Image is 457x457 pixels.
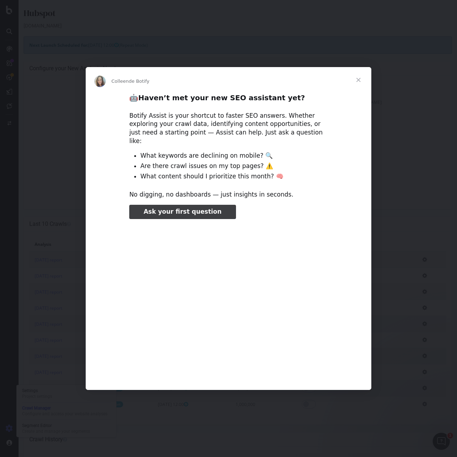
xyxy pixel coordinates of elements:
td: 1,000,000 [212,364,269,380]
li: Are there crawl issues on my top pages? ⚠️ [140,162,328,171]
a: [DATE] report [16,321,44,327]
span: [DATE] 12:01 [139,337,170,343]
td: 1,000,000 [212,252,269,268]
span: [DATE] 12:00 [139,305,170,311]
a: Report [89,353,105,359]
span: [DATE] 12:00 [139,257,170,263]
td: 1,000,000 [212,348,269,364]
a: [DATE] report [16,353,44,359]
a: Report [89,369,105,375]
td: 1,000,000 [219,106,428,115]
td: Max Speed (URLs / s) [11,115,219,129]
span: [DATE] 14:13 [139,353,170,359]
td: Start URLs [11,98,219,106]
td: [URL][DOMAIN_NAME], [URL][DOMAIN_NAME], [URL][DOMAIN_NAME] [219,98,428,106]
h2: 🤖 [129,93,328,106]
span: [DATE] 12:00 [139,321,170,327]
video: Regarder la vidéo [80,225,377,374]
td: Crawl JS Activated [11,129,219,137]
td: https://*.[DOMAIN_NAME] [219,90,428,98]
span: [DATE] 12:00 [139,289,170,295]
li: What keywords are declining on mobile? 🔍 [140,152,328,160]
h4: Configure your New Analysis Now! [11,65,428,72]
a: [DATE] report [16,305,44,311]
td: Hubspot [219,81,428,90]
a: [DATE] report [16,337,44,343]
a: [DATE] report [16,289,44,295]
a: [DATE] report [16,369,44,375]
td: 1,000,000 [212,300,269,316]
td: Yes [219,146,428,154]
td: Google Analytics Website [11,137,219,145]
td: 1,000,000 [212,268,269,284]
span: [DATE] 12:01 [139,369,170,375]
span: Ask your first question [144,208,221,215]
div: Hubspot [5,7,433,22]
td: Deactivated [219,137,428,145]
span: [DATE] 12:00 [70,42,100,48]
a: Report [89,257,105,263]
span: Fermer [346,67,371,93]
h4: Last 10 Crawls [11,220,428,228]
span: Colleen [111,78,129,84]
td: 1,000,000 [212,284,269,300]
span: [DATE] 13:51 [139,385,170,391]
td: Sitemaps [11,146,219,154]
a: Report [89,385,105,391]
td: multi-row-with-enlarge__image-wrapper extractor - darwin [219,154,428,162]
a: [DATE] report [16,401,44,407]
div: Botify Assist is your shortcut to faster SEO answers. Whether exploring your crawl data, identify... [129,112,328,146]
img: Profile image for Colleen [94,76,106,87]
td: Repeated Analysis [11,162,219,170]
span: 1 day 22 hours 17 minutes [273,122,326,128]
th: Analysis [11,237,83,252]
a: Report [89,337,105,343]
a: Report [89,289,105,295]
td: 1,000,000 [212,380,269,396]
td: Yes [219,162,428,170]
p: View Crawl Settings [11,177,428,183]
td: 1,000,000 [212,396,269,412]
td: Project Name [11,81,219,90]
th: Launch Date [134,237,212,252]
td: 1,000,000 [212,332,269,348]
div: [DOMAIN_NAME] [5,22,433,29]
div: No digging, no dashboards — just insights in seconds. [129,191,328,199]
th: # of URLs [212,237,269,252]
td: Max # of Analysed URLs [11,106,219,115]
td: Allowed Domains [11,90,219,98]
strong: Next Launch Scheduled for: [11,42,70,48]
td: Yes [219,129,428,137]
a: [DATE] report [16,385,44,391]
th: Status [83,237,134,252]
td: HTML Extract Rules [11,154,219,162]
a: Report [89,321,105,327]
a: [DATE] report [16,273,44,279]
a: Report [89,305,105,311]
a: Report [89,273,105,279]
li: What content should I prioritize this month? 🧠 [140,172,328,181]
a: [DATE] report [16,257,44,263]
div: (Repeat Mode) [5,36,433,54]
button: Yes! Start Now [188,187,232,198]
span: [DATE] 12:00 [139,401,170,407]
a: Ask your first question [129,205,236,219]
span: [DATE] 12:01 [139,273,170,279]
b: Haven’t met your new SEO assistant yet? [138,93,305,102]
h4: Crawl History [11,436,428,443]
a: Settings [235,189,251,195]
th: Exclude from ActionBoard [269,237,398,252]
span: de Botify [129,78,150,84]
td: 1,000,000 [212,316,269,332]
td: 6 URLs / s Estimated crawl duration: [219,115,428,129]
a: Report [89,401,105,407]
